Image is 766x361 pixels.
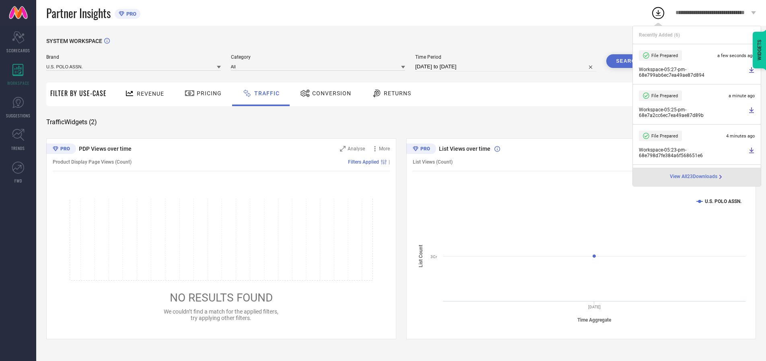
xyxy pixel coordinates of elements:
span: View All 23 Downloads [670,174,717,180]
a: Download [748,147,755,158]
svg: Zoom [340,146,346,152]
span: TRENDS [11,145,25,151]
div: Premium [46,144,76,156]
span: SYSTEM WORKSPACE [46,38,102,44]
span: PRO [124,11,136,17]
span: Traffic [254,90,280,96]
span: Partner Insights [46,5,111,21]
span: Recently Added ( 6 ) [639,32,680,38]
span: File Prepared [651,53,678,58]
span: Time Period [415,54,596,60]
span: Brand [46,54,221,60]
a: Download [748,67,755,78]
span: FWD [14,178,22,184]
span: File Prepared [651,93,678,98]
span: 4 minutes ago [726,133,755,139]
span: Filter By Use-Case [50,88,107,98]
span: WORKSPACE [7,80,29,86]
span: a minute ago [729,93,755,98]
span: Conversion [312,90,351,96]
span: SUGGESTIONS [6,113,31,119]
div: Premium [406,144,436,156]
span: Workspace - 05:27-pm - 68e799ab6ec7ea49ae87d894 [639,67,746,78]
span: We couldn’t find a match for the applied filters, try applying other filters. [164,308,278,321]
tspan: List Count [418,245,424,267]
a: View All23Downloads [670,174,724,180]
span: File Prepared [651,133,678,139]
text: U.S. POLO ASSN. [705,199,741,204]
span: PDP Views over time [79,146,132,152]
span: SCORECARDS [6,47,30,53]
span: Filters Applied [348,159,379,165]
span: Traffic Widgets ( 2 ) [46,118,97,126]
span: More [379,146,390,152]
text: 3Cr [430,254,437,259]
div: Open download page [670,174,724,180]
span: Analyse [348,146,365,152]
input: Select time period [415,62,596,72]
span: Category [231,54,406,60]
a: Download [748,107,755,118]
text: [DATE] [588,305,601,309]
span: List Views (Count) [413,159,453,165]
span: Revenue [137,90,164,97]
span: a few seconds ago [717,53,755,58]
span: Pricing [197,90,222,96]
span: Workspace - 05:25-pm - 68e7a2cc6ec7ea49ae87d89b [639,107,746,118]
div: Open download list [651,6,665,20]
span: List Views over time [439,146,490,152]
span: Returns [384,90,411,96]
span: Product Display Page Views (Count) [53,159,132,165]
span: NO RESULTS FOUND [170,291,273,304]
button: Search [606,54,650,68]
tspan: Time Aggregate [577,317,612,323]
span: Workspace - 05:23-pm - 68e798d7fe384a6f568651e6 [639,147,746,158]
span: | [389,159,390,165]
